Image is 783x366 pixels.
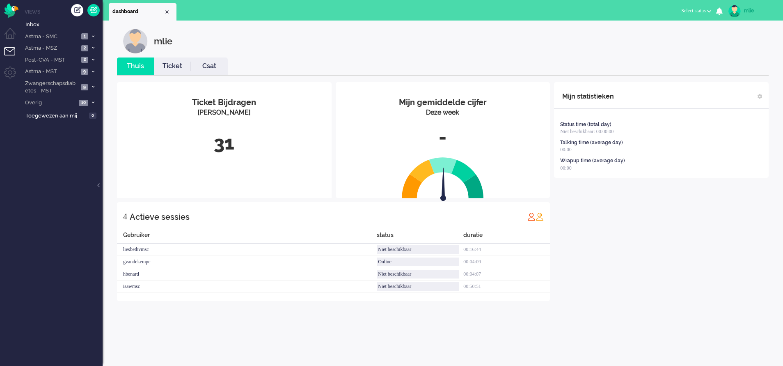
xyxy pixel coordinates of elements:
[560,157,625,164] div: Wrapup time (average day)
[117,231,377,244] div: Gebruiker
[560,129,614,134] span: Niet beschikbaar: 00:00:00
[117,268,377,281] div: hbenard
[560,147,571,152] span: 00:00
[4,5,18,12] a: Omnidesk
[25,21,103,29] span: Inbox
[117,281,377,293] div: isawmsc
[123,29,148,53] img: customer.svg
[24,33,79,41] span: Astma - SMC
[560,139,623,146] div: Talking time (average day)
[377,245,459,254] div: Niet beschikbaar
[24,20,103,29] a: Inbox
[527,212,536,221] img: profile_red.svg
[676,5,716,17] button: Select status
[342,108,544,117] div: Deze week
[81,33,88,39] span: 1
[4,47,23,66] li: Tickets menu
[463,244,550,256] div: 00:16:44
[536,212,544,221] img: profile_orange.svg
[681,8,706,14] span: Select status
[87,4,100,16] a: Quick Ticket
[25,8,103,15] li: Views
[130,209,190,225] div: Actieve sessies
[24,111,103,120] a: Toegewezen aan mij 0
[342,97,544,108] div: Mijn gemiddelde cijfer
[4,28,23,46] li: Dashboard menu
[117,62,154,71] a: Thuis
[81,57,88,63] span: 2
[117,58,154,75] li: Thuis
[4,67,23,85] li: Admin menu
[79,100,88,106] span: 10
[123,97,325,108] div: Ticket Bijdragen
[426,168,461,203] img: arrow.svg
[560,165,571,171] span: 00:00
[117,244,377,256] div: liesbethvmsc
[81,45,88,51] span: 2
[191,58,228,75] li: Csat
[25,112,87,120] span: Toegewezen aan mij
[377,282,459,291] div: Niet beschikbaar
[117,256,377,268] div: gvandekempe
[81,84,88,90] span: 9
[24,99,76,107] span: Overig
[164,9,170,15] div: Close tab
[191,62,228,71] a: Csat
[728,5,741,17] img: avatar
[342,124,544,151] div: -
[727,5,775,17] a: mlie
[154,62,191,71] a: Ticket
[24,56,79,64] span: Post-CVA - MST
[24,80,78,95] span: Zwangerschapsdiabetes - MST
[562,88,614,105] div: Mijn statistieken
[463,256,550,268] div: 00:04:09
[377,231,463,244] div: status
[4,3,18,18] img: flow_omnibird.svg
[24,68,78,76] span: Astma - MST
[377,270,459,279] div: Niet beschikbaar
[377,258,459,266] div: Online
[154,58,191,75] li: Ticket
[112,8,164,15] span: dashboard
[123,130,325,157] div: 31
[24,44,79,52] span: Astma - MSZ
[402,157,484,198] img: semi_circle.svg
[463,231,550,244] div: duratie
[463,281,550,293] div: 00:50:51
[744,7,775,15] div: mlie
[81,69,88,75] span: 9
[71,4,83,16] div: Creëer ticket
[123,208,127,225] div: 4
[109,3,176,21] li: Dashboard
[123,108,325,117] div: [PERSON_NAME]
[154,29,172,53] div: mlie
[676,2,716,21] li: Select status
[89,113,96,119] span: 0
[560,121,611,128] div: Status time (total day)
[463,268,550,281] div: 00:04:07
